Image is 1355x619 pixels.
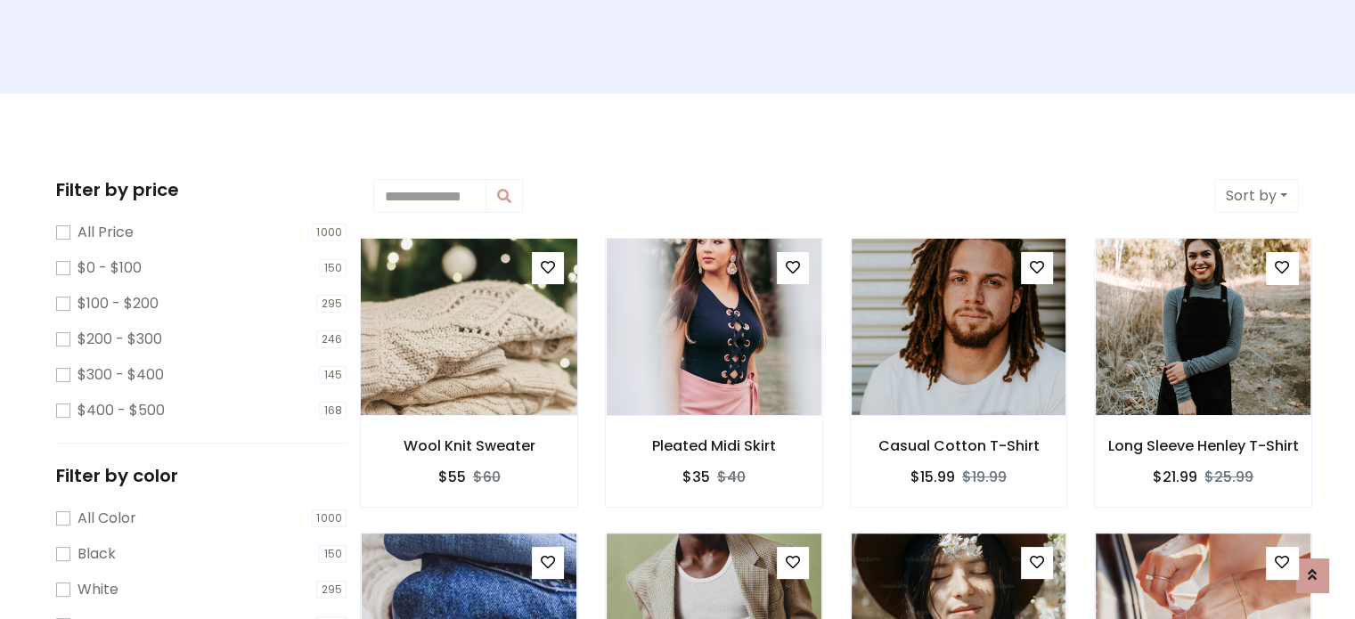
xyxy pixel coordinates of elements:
h6: $15.99 [910,468,955,485]
h6: $55 [438,468,466,485]
span: 150 [319,259,347,277]
h6: Pleated Midi Skirt [606,437,822,454]
span: 150 [319,545,347,563]
label: $0 - $100 [78,257,142,279]
label: White [78,579,118,600]
label: $100 - $200 [78,293,159,314]
label: $200 - $300 [78,329,162,350]
label: $300 - $400 [78,364,164,386]
span: 295 [316,295,347,313]
h5: Filter by color [56,465,347,486]
del: $40 [717,467,746,487]
del: $60 [473,467,501,487]
span: 1000 [312,224,347,241]
span: 246 [316,330,347,348]
h6: Long Sleeve Henley T-Shirt [1095,437,1311,454]
h6: $21.99 [1153,468,1197,485]
label: $400 - $500 [78,400,165,421]
h6: $35 [682,468,710,485]
span: 145 [319,366,347,384]
button: Sort by [1214,179,1299,213]
span: 295 [316,581,347,599]
h6: Casual Cotton T-Shirt [851,437,1067,454]
del: $25.99 [1204,467,1253,487]
span: 168 [319,402,347,419]
label: All Color [78,508,136,529]
label: Black [78,543,116,565]
h6: Wool Knit Sweater [361,437,577,454]
del: $19.99 [962,467,1007,487]
h5: Filter by price [56,179,347,200]
span: 1000 [312,509,347,527]
label: All Price [78,222,134,243]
